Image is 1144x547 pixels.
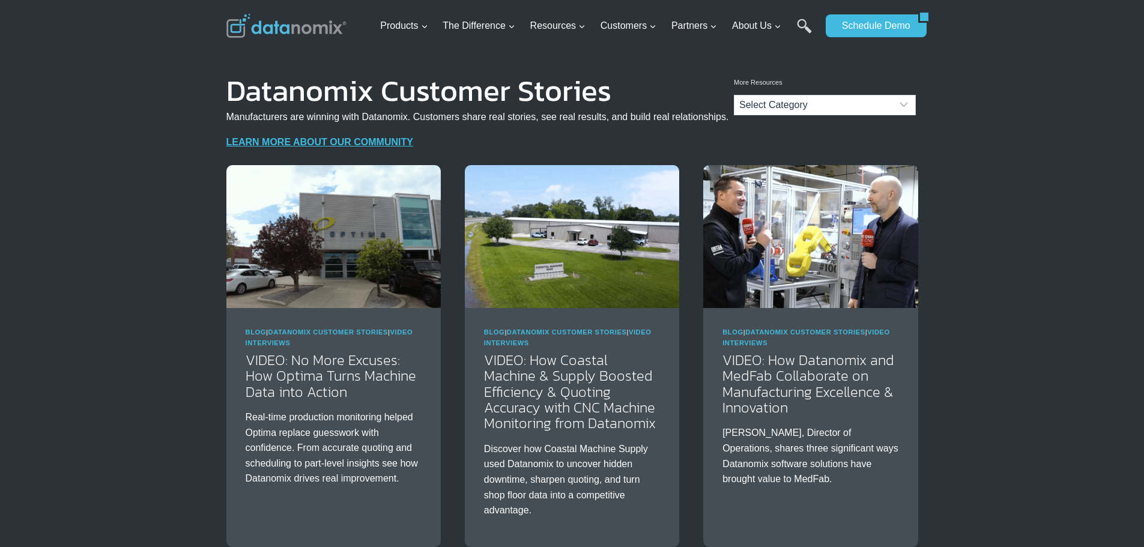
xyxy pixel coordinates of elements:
span: Partners [671,18,717,34]
p: Real-time production monitoring helped Optima replace guesswork with confidence. From accurate qu... [246,409,422,486]
span: Resources [530,18,586,34]
p: More Resources [734,77,916,88]
a: Datanomix Customer Stories [268,328,389,336]
nav: Primary Navigation [375,7,820,46]
span: The Difference [443,18,515,34]
a: Search [797,19,812,46]
a: Blog [484,328,505,336]
a: VIDEO: How Coastal Machine & Supply Boosted Efficiency & Quoting Accuracy with CNC Machine Monito... [484,349,656,434]
a: Datanomix Customer Stories [745,328,865,336]
img: Coastal Machine Improves Efficiency & Quotes with Datanomix [465,165,679,308]
img: Discover how Optima Manufacturing uses Datanomix to turn raw machine data into real-time insights... [226,165,441,308]
h1: Datanomix Customer Stories [226,82,729,100]
a: VIDEO: How Datanomix and MedFab Collaborate on Manufacturing Excellence & Innovation [722,349,894,418]
span: About Us [732,18,781,34]
span: Customers [601,18,656,34]
img: Medfab Partners on G-Code Cloud Development [703,165,918,308]
a: Blog [722,328,743,336]
a: LEARN MORE ABOUT OUR COMMUNITY [226,137,413,147]
span: | | [246,328,413,346]
p: Manufacturers are winning with Datanomix. Customers share real stories, see real results, and bui... [226,109,729,125]
a: Schedule Demo [826,14,918,37]
p: [PERSON_NAME], Director of Operations, shares three significant ways Datanomix software solutions... [722,425,898,486]
img: Datanomix [226,14,347,38]
span: Products [380,18,428,34]
a: Datanomix Customer Stories [507,328,627,336]
p: Discover how Coastal Machine Supply used Datanomix to uncover hidden downtime, sharpen quoting, a... [484,441,660,518]
a: VIDEO: No More Excuses: How Optima Turns Machine Data into Action [246,349,416,402]
span: | | [722,328,890,346]
span: | | [484,328,652,346]
a: Blog [246,328,267,336]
